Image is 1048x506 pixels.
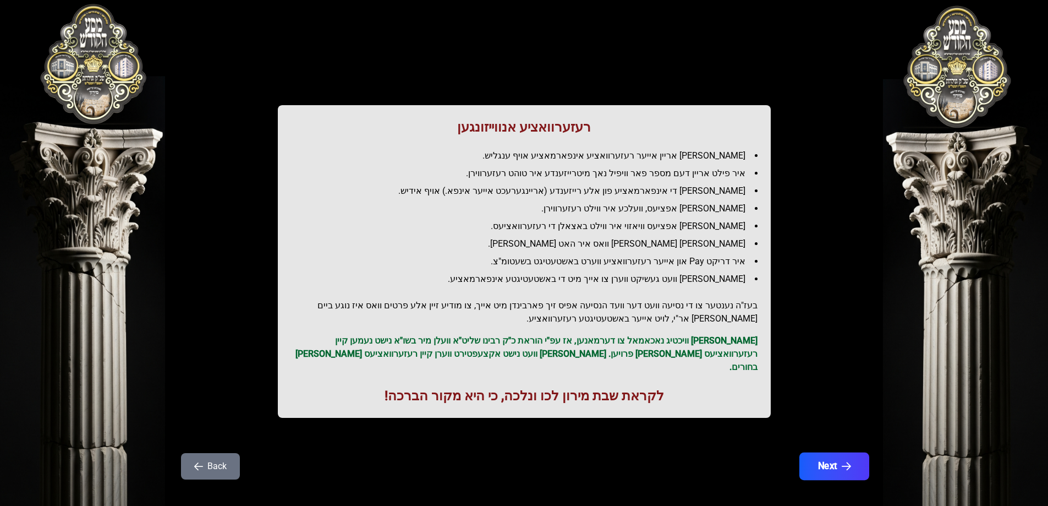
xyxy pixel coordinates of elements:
[300,255,758,268] li: איר דריקט Pay און אייער רעזערוואציע ווערט באשטעטיגט בשעטומ"צ.
[291,299,758,325] h2: בעז"ה נענטער צו די נסיעה וועט דער וועד הנסיעה אפיס זיך פארבינדן מיט אייך, צו מודיע זיין אלע פרטים...
[300,167,758,180] li: איר פילט אריין דעם מספר פאר וויפיל נאך מיטרייזענדע איר טוהט רעזערווירן.
[300,273,758,286] li: [PERSON_NAME] וועט געשיקט ווערן צו אייך מיט די באשטעטיגטע אינפארמאציע.
[300,184,758,198] li: [PERSON_NAME] די אינפארמאציע פון אלע רייזענדע (אריינגערעכט אייער אינפא.) אויף אידיש.
[291,387,758,405] h1: לקראת שבת מירון לכו ונלכה, כי היא מקור הברכה!
[300,202,758,215] li: [PERSON_NAME] אפציעס, וועלכע איר ווילט רעזערווירן.
[300,220,758,233] li: [PERSON_NAME] אפציעס וויאזוי איר ווילט באצאלן די רעזערוואציעס.
[799,453,869,480] button: Next
[291,118,758,136] h1: רעזערוואציע אנווייזונגען
[300,149,758,162] li: [PERSON_NAME] אריין אייער רעזערוואציע אינפארמאציע אויף ענגליש.
[291,334,758,374] p: [PERSON_NAME] וויכטיג נאכאמאל צו דערמאנען, אז עפ"י הוראת כ"ק רבינו שליט"א וועלן מיר בשו"א נישט נע...
[300,237,758,251] li: [PERSON_NAME] [PERSON_NAME] וואס איר האט [PERSON_NAME].
[181,453,240,480] button: Back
